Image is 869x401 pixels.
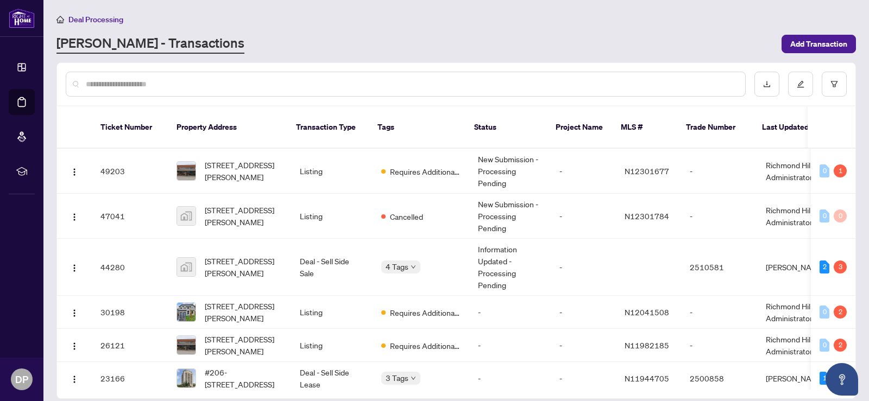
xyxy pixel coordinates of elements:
[820,164,829,177] div: 0
[820,339,829,352] div: 0
[757,329,839,362] td: Richmond Hill Administrator
[386,260,408,273] span: 4 Tags
[177,303,196,321] img: thumbnail-img
[177,258,196,276] img: thumbnail-img
[551,194,616,239] td: -
[625,373,669,383] span: N11944705
[386,372,408,384] span: 3 Tags
[92,194,168,239] td: 47041
[168,106,287,149] th: Property Address
[782,35,856,53] button: Add Transaction
[612,106,677,149] th: MLS #
[92,329,168,362] td: 26121
[291,296,373,329] td: Listing
[681,362,757,395] td: 2500858
[551,362,616,395] td: -
[465,106,547,149] th: Status
[390,166,461,177] span: Requires Additional Docs
[681,296,757,329] td: -
[681,194,757,239] td: -
[66,370,83,387] button: Logo
[291,239,373,296] td: Deal - Sell Side Sale
[547,106,612,149] th: Project Name
[820,305,829,319] div: 0
[369,106,465,149] th: Tags
[205,204,282,228] span: [STREET_ADDRESS][PERSON_NAME]
[9,8,35,28] img: logo
[70,168,79,176] img: Logo
[834,339,847,352] div: 2
[834,209,847,222] div: 0
[92,149,168,194] td: 49203
[70,342,79,351] img: Logo
[757,149,839,194] td: Richmond Hill Administrator
[551,239,616,296] td: -
[551,329,616,362] td: -
[92,296,168,329] td: 30198
[788,72,813,97] button: edit
[56,16,64,23] span: home
[15,372,28,387] span: DP
[625,340,669,350] span: N11982185
[92,239,168,296] td: 44280
[625,211,669,221] span: N12301784
[757,296,839,329] td: Richmond Hill Administrator
[66,258,83,276] button: Logo
[291,329,373,362] td: Listing
[681,149,757,194] td: -
[291,362,373,395] td: Deal - Sell Side Lease
[551,296,616,329] td: -
[205,300,282,324] span: [STREET_ADDRESS][PERSON_NAME]
[469,296,551,329] td: -
[70,264,79,272] img: Logo
[763,80,771,88] span: download
[177,369,196,387] img: thumbnail-img
[834,164,847,177] div: 1
[70,309,79,317] img: Logo
[797,80,804,88] span: edit
[177,336,196,354] img: thumbnail-img
[469,239,551,296] td: Information Updated - Processing Pending
[822,72,847,97] button: filter
[56,34,244,54] a: [PERSON_NAME] - Transactions
[834,305,847,319] div: 2
[469,149,551,194] td: New Submission - Processing Pending
[757,194,839,239] td: Richmond Hill Administrator
[677,106,753,149] th: Trade Number
[205,159,282,183] span: [STREET_ADDRESS][PERSON_NAME]
[681,239,757,296] td: 2510581
[92,106,168,149] th: Ticket Number
[469,362,551,395] td: -
[551,149,616,194] td: -
[70,213,79,221] img: Logo
[820,209,829,222] div: 0
[411,264,416,270] span: down
[757,362,839,395] td: [PERSON_NAME]
[177,207,196,225] img: thumbnail-img
[625,307,669,317] span: N12041508
[681,329,757,362] td: -
[205,255,282,279] span: [STREET_ADDRESS][PERSON_NAME]
[291,194,373,239] td: Listing
[291,149,373,194] td: Listing
[754,72,779,97] button: download
[205,333,282,357] span: [STREET_ADDRESS][PERSON_NAME]
[411,375,416,381] span: down
[625,166,669,176] span: N12301677
[92,362,168,395] td: 23166
[390,211,423,222] span: Cancelled
[66,303,83,321] button: Logo
[757,239,839,296] td: [PERSON_NAME]
[469,329,551,362] td: -
[469,194,551,239] td: New Submission - Processing Pending
[830,80,838,88] span: filter
[790,35,847,53] span: Add Transaction
[753,106,835,149] th: Last Updated By
[177,162,196,180] img: thumbnail-img
[834,260,847,273] div: 3
[820,372,829,385] div: 1
[205,366,282,390] span: #206-[STREET_ADDRESS]
[66,336,83,354] button: Logo
[66,162,83,180] button: Logo
[390,340,461,352] span: Requires Additional Docs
